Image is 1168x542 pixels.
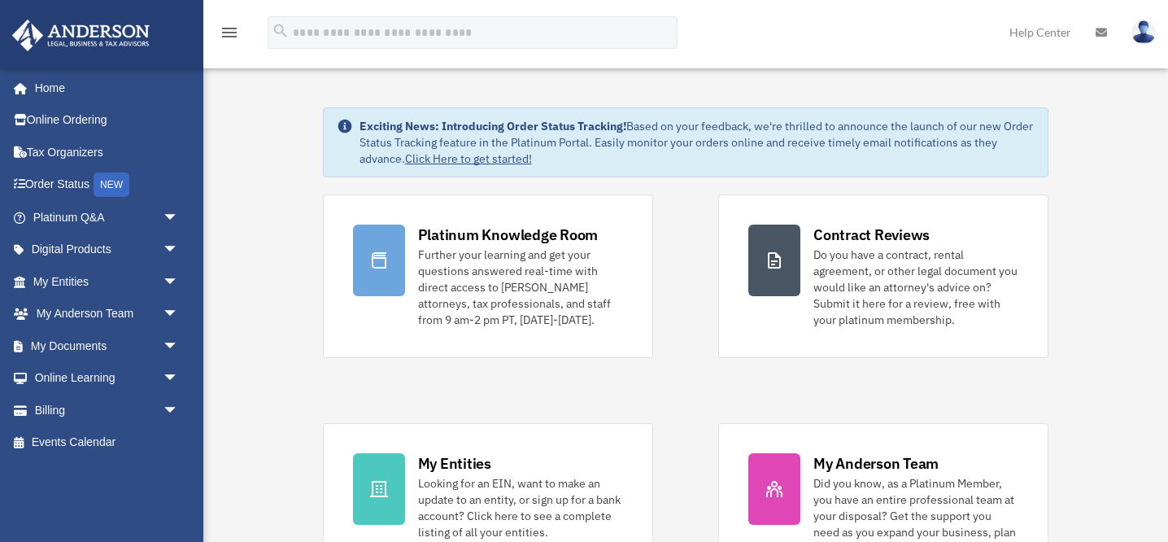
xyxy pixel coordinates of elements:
a: Events Calendar [11,426,203,459]
a: Online Ordering [11,104,203,137]
span: arrow_drop_down [163,362,195,396]
a: My Documentsarrow_drop_down [11,330,203,362]
a: My Entitiesarrow_drop_down [11,265,203,298]
strong: Exciting News: Introducing Order Status Tracking! [360,119,626,133]
span: arrow_drop_down [163,298,195,331]
div: Based on your feedback, we're thrilled to announce the launch of our new Order Status Tracking fe... [360,118,1035,167]
div: Looking for an EIN, want to make an update to an entity, or sign up for a bank account? Click her... [418,475,623,540]
a: Billingarrow_drop_down [11,394,203,426]
a: Contract Reviews Do you have a contract, rental agreement, or other legal document you would like... [718,195,1048,358]
div: NEW [94,173,129,197]
a: My Anderson Teamarrow_drop_down [11,298,203,330]
span: arrow_drop_down [163,201,195,234]
i: search [272,22,290,40]
div: My Anderson Team [813,453,939,474]
a: Tax Organizers [11,136,203,168]
img: User Pic [1131,20,1156,44]
img: Anderson Advisors Platinum Portal [7,20,155,51]
a: Platinum Q&Aarrow_drop_down [11,201,203,234]
span: arrow_drop_down [163,394,195,427]
a: menu [220,28,239,42]
div: Platinum Knowledge Room [418,225,599,245]
a: Click Here to get started! [405,151,532,166]
a: Order StatusNEW [11,168,203,202]
a: Home [11,72,195,104]
a: Digital Productsarrow_drop_down [11,234,203,266]
a: Platinum Knowledge Room Further your learning and get your questions answered real-time with dire... [323,195,653,358]
div: My Entities [418,453,491,474]
div: Further your learning and get your questions answered real-time with direct access to [PERSON_NAM... [418,247,623,328]
span: arrow_drop_down [163,330,195,363]
a: Online Learningarrow_drop_down [11,362,203,395]
i: menu [220,23,239,42]
span: arrow_drop_down [163,265,195,299]
span: arrow_drop_down [163,234,195,267]
div: Do you have a contract, rental agreement, or other legal document you would like an attorney's ad... [813,247,1018,328]
div: Contract Reviews [813,225,930,245]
